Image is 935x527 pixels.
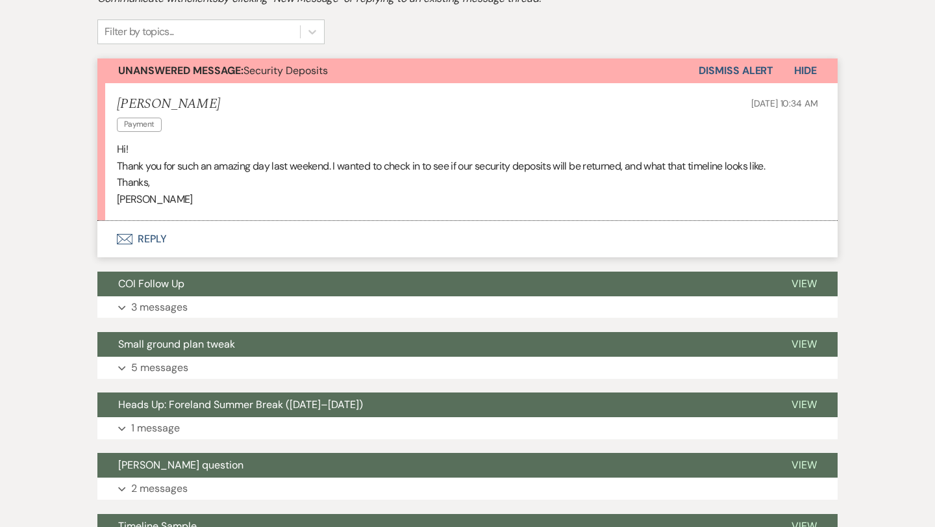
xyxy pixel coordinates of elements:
[771,272,838,296] button: View
[699,58,773,83] button: Dismiss Alert
[97,357,838,379] button: 5 messages
[97,453,771,478] button: [PERSON_NAME] question
[97,221,838,257] button: Reply
[97,478,838,500] button: 2 messages
[792,277,817,290] span: View
[97,272,771,296] button: COI Follow Up
[131,480,188,497] p: 2 messages
[131,299,188,316] p: 3 messages
[118,64,243,77] strong: Unanswered Message:
[97,296,838,318] button: 3 messages
[751,97,818,109] span: [DATE] 10:34 AM
[792,337,817,351] span: View
[771,332,838,357] button: View
[105,24,174,40] div: Filter by topics...
[97,417,838,439] button: 1 message
[131,359,188,376] p: 5 messages
[118,398,363,411] span: Heads Up: Foreland Summer Break ([DATE]–[DATE])
[792,458,817,472] span: View
[118,277,184,290] span: COI Follow Up
[118,458,243,472] span: [PERSON_NAME] question
[117,118,162,131] span: Payment
[773,58,838,83] button: Hide
[117,174,818,191] p: Thanks,
[794,64,817,77] span: Hide
[117,191,818,208] p: [PERSON_NAME]
[97,58,699,83] button: Unanswered Message:Security Deposits
[97,332,771,357] button: Small ground plan tweak
[792,398,817,411] span: View
[97,392,771,417] button: Heads Up: Foreland Summer Break ([DATE]–[DATE])
[117,141,818,158] p: Hi!
[118,64,328,77] span: Security Deposits
[131,420,180,437] p: 1 message
[771,392,838,417] button: View
[771,453,838,478] button: View
[117,96,220,112] h5: [PERSON_NAME]
[117,158,818,175] p: Thank you for such an amazing day last weekend. I wanted to check in to see if our security depos...
[118,337,235,351] span: Small ground plan tweak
